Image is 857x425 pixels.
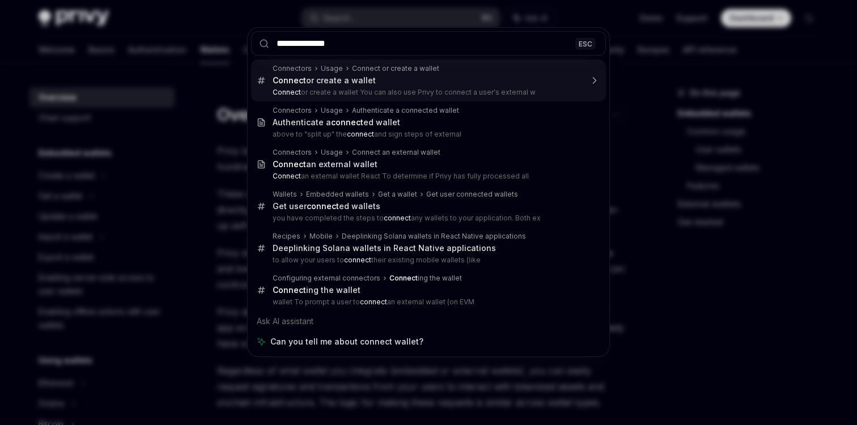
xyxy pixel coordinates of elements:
b: connect [384,214,411,222]
p: you have completed the steps to any wallets to your application. Both ex [273,214,582,223]
p: above to "split up" the and sign steps of external [273,130,582,139]
p: an external wallet React To determine if Privy has fully processed all [273,172,582,181]
b: connect [360,297,387,306]
div: or create a wallet [273,75,376,86]
div: Get user connected wallets [426,190,518,199]
div: Authenticate a connected wallet [352,106,459,115]
div: Connect or create a wallet [352,64,439,73]
div: ESC [575,37,596,49]
div: Ask AI assistant [251,311,606,331]
div: an external wallet [273,159,377,169]
b: Connect [273,285,306,295]
div: Get user ed wallets [273,201,380,211]
div: Recipes [273,232,300,241]
div: Usage [321,148,343,157]
div: Connect an external wallet [352,148,440,157]
div: Wallets [273,190,297,199]
p: or create a wallet You can also use Privy to connect a user's external w [273,88,582,97]
div: ing the wallet [389,274,462,283]
b: connect [331,117,363,127]
div: Mobile [309,232,333,241]
div: Deeplinking Solana wallets in React Native applications [273,243,496,253]
div: Usage [321,64,343,73]
p: to allow your users to their existing mobile wallets (like [273,256,582,265]
b: connect [344,256,371,264]
div: Deeplinking Solana wallets in React Native applications [342,232,526,241]
b: Connect [273,172,301,180]
div: Usage [321,106,343,115]
div: Configuring external connectors [273,274,380,283]
b: connect [347,130,374,138]
div: Get a wallet [378,190,417,199]
b: Connect [273,75,306,85]
div: Embedded wallets [306,190,369,199]
div: ing the wallet [273,285,360,295]
div: Connectors [273,106,312,115]
div: Connectors [273,64,312,73]
b: connect [307,201,339,211]
b: Connect [273,88,301,96]
p: wallet To prompt a user to an external wallet (on EVM [273,297,582,307]
b: Connect [273,159,306,169]
div: Connectors [273,148,312,157]
span: Can you tell me about connect wallet? [270,336,423,347]
b: Connect [389,274,418,282]
div: Authenticate a ed wallet [273,117,400,127]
